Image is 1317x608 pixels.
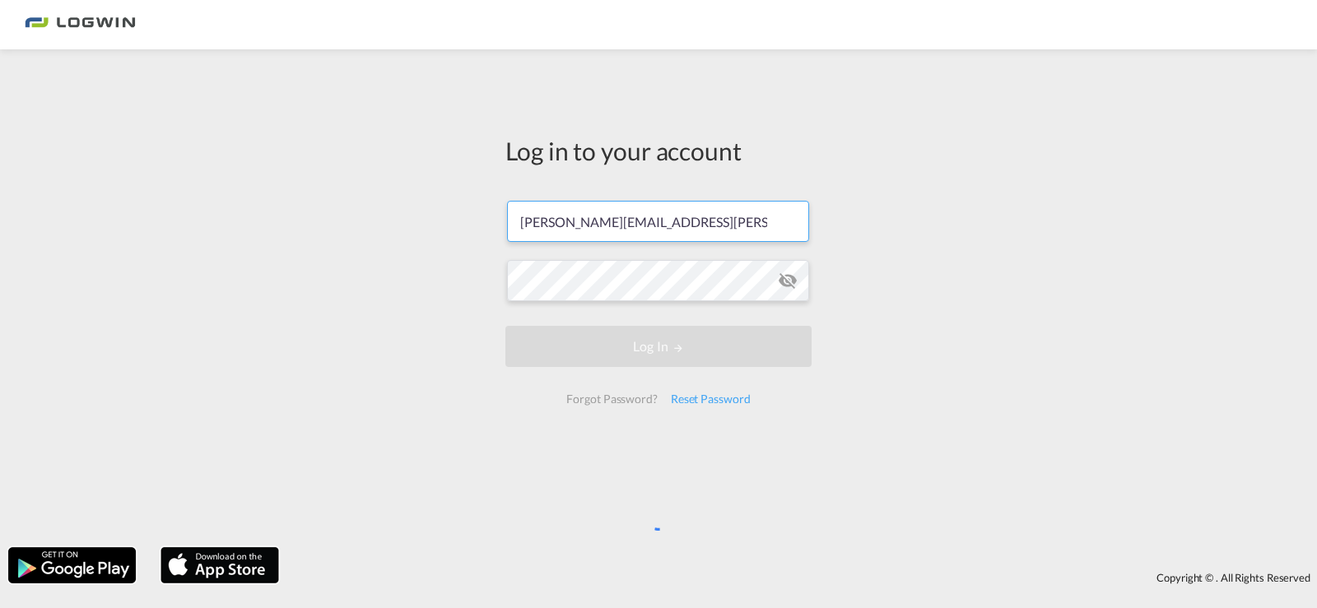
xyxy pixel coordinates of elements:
[7,545,137,585] img: google.png
[778,271,798,290] md-icon: icon-eye-off
[505,133,812,168] div: Log in to your account
[560,384,663,414] div: Forgot Password?
[505,326,812,367] button: LOGIN
[664,384,757,414] div: Reset Password
[287,564,1317,592] div: Copyright © . All Rights Reserved
[159,545,281,585] img: apple.png
[25,7,136,44] img: bc73a0e0d8c111efacd525e4c8ad7d32.png
[507,201,809,242] input: Enter email/phone number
